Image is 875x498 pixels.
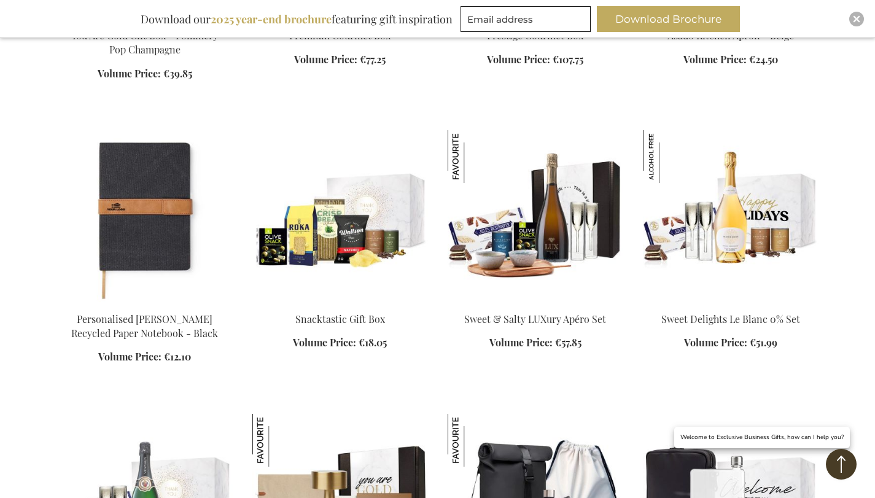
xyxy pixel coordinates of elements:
span: Volume Price: [487,53,550,66]
span: Volume Price: [489,336,553,349]
img: Sweet Delights Le Blanc 0% Set [643,130,696,183]
span: €57.85 [555,336,581,349]
a: Snacktastic Gift Box [252,297,428,309]
a: Volume Price: €18.05 [293,336,387,350]
a: Sweet Delights Le Blanc 0% Set Sweet Delights Le Blanc 0% Set [643,297,819,309]
a: Snacktastic Gift Box [295,313,385,325]
span: €39.85 [163,67,192,80]
img: Sweet Delights Le Blanc 0% Set [643,130,819,302]
img: Cyclist's Gift Set [448,414,500,467]
span: €107.75 [553,53,583,66]
a: Sweet & Salty LUXury Apéro Set [464,313,606,325]
img: Personalised Bosler Recycled Paper Notebook - Black [57,130,233,302]
a: Volume Price: €39.85 [98,67,192,81]
a: Volume Price: €12.10 [98,350,191,364]
a: Volume Price: €57.85 [489,336,581,350]
img: Sweet & Salty LUXury Apéro Set [448,130,500,183]
a: Volume Price: €24.50 [683,53,778,67]
div: Close [849,12,864,26]
a: Sweet & Salty LUXury Apéro Set Sweet & Salty LUXury Apéro Set [448,297,623,309]
span: Volume Price: [98,350,161,363]
b: 2025 year-end brochure [211,12,332,26]
span: €77.25 [360,53,386,66]
img: Close [853,15,860,23]
span: Volume Price: [98,67,161,80]
button: Download Brochure [597,6,740,32]
form: marketing offers and promotions [461,6,594,36]
a: Volume Price: €77.25 [294,53,386,67]
a: Personalised [PERSON_NAME] Recycled Paper Notebook - Black [71,313,218,340]
span: €12.10 [164,350,191,363]
a: Volume Price: €107.75 [487,53,583,67]
span: Volume Price: [683,53,747,66]
a: Personalised Bosler Recycled Paper Notebook - Black [57,297,233,309]
span: €24.50 [749,53,778,66]
div: Download our featuring gift inspiration [135,6,458,32]
img: Cosy Evenings Gift Set [252,414,305,467]
input: Email address [461,6,591,32]
img: Sweet & Salty LUXury Apéro Set [448,130,623,302]
span: Volume Price: [293,336,356,349]
span: €18.05 [359,336,387,349]
span: Volume Price: [294,53,357,66]
img: Snacktastic Gift Box [252,130,428,302]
